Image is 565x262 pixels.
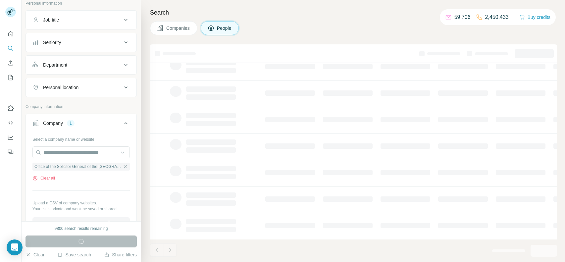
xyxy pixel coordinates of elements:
[5,72,16,83] button: My lists
[166,25,190,31] span: Companies
[32,175,55,181] button: Clear all
[520,13,550,22] button: Buy credits
[43,62,67,68] div: Department
[26,12,136,28] button: Job title
[55,226,108,232] div: 9800 search results remaining
[5,117,16,129] button: Use Surfe API
[43,17,59,23] div: Job title
[485,13,509,21] p: 2,450,433
[5,42,16,54] button: Search
[5,102,16,114] button: Use Surfe on LinkedIn
[5,146,16,158] button: Feedback
[43,120,63,127] div: Company
[217,25,232,31] span: People
[26,34,136,50] button: Seniority
[32,200,130,206] p: Upload a CSV of company websites.
[57,251,91,258] button: Save search
[43,84,78,91] div: Personal location
[26,115,136,134] button: Company1
[34,164,121,170] span: Office of the Solicitor General of the [GEOGRAPHIC_DATA]
[32,134,130,142] div: Select a company name or website
[5,57,16,69] button: Enrich CSV
[5,131,16,143] button: Dashboard
[454,13,471,21] p: 59,706
[26,57,136,73] button: Department
[32,206,130,212] p: Your list is private and won't be saved or shared.
[26,104,137,110] p: Company information
[5,28,16,40] button: Quick start
[26,251,44,258] button: Clear
[104,251,137,258] button: Share filters
[7,239,23,255] div: Open Intercom Messenger
[67,120,75,126] div: 1
[150,8,557,17] h4: Search
[26,79,136,95] button: Personal location
[32,217,130,229] button: Upload a list of companies
[26,0,137,6] p: Personal information
[43,39,61,46] div: Seniority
